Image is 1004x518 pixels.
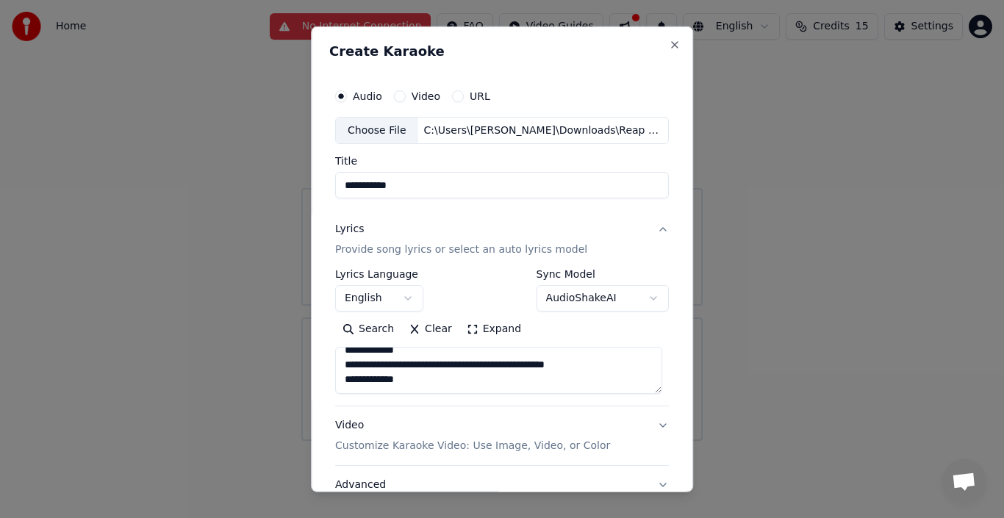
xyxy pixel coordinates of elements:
[470,90,490,101] label: URL
[335,439,610,453] p: Customize Karaoke Video: Use Image, Video, or Color
[335,269,423,279] label: Lyrics Language
[459,317,528,341] button: Expand
[329,44,675,57] h2: Create Karaoke
[335,156,669,166] label: Title
[335,210,669,269] button: LyricsProvide song lyrics or select an auto lyrics model
[335,317,401,341] button: Search
[537,269,669,279] label: Sync Model
[335,222,364,237] div: Lyrics
[353,90,382,101] label: Audio
[418,123,668,137] div: C:\Users\[PERSON_NAME]\Downloads\Reap & Reap.mp3
[401,317,459,341] button: Clear
[336,117,418,143] div: Choose File
[412,90,440,101] label: Video
[335,466,669,504] button: Advanced
[335,406,669,465] button: VideoCustomize Karaoke Video: Use Image, Video, or Color
[335,269,669,406] div: LyricsProvide song lyrics or select an auto lyrics model
[335,242,587,257] p: Provide song lyrics or select an auto lyrics model
[335,418,610,453] div: Video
